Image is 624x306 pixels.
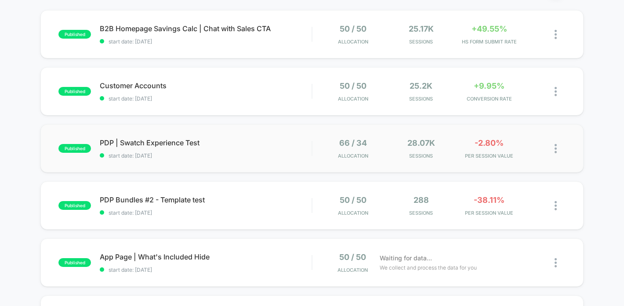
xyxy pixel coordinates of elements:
[472,24,507,33] span: +49.55%
[555,258,557,267] img: close
[337,267,368,273] span: Allocation
[58,258,91,267] span: published
[100,95,312,102] span: start date: [DATE]
[410,81,432,90] span: 25.2k
[407,138,435,148] span: 28.07k
[58,87,91,96] span: published
[474,81,504,90] span: +9.95%
[100,266,312,273] span: start date: [DATE]
[409,24,434,33] span: 25.17k
[339,252,366,262] span: 50 / 50
[555,30,557,39] img: close
[58,144,91,153] span: published
[100,209,312,216] span: start date: [DATE]
[389,153,453,159] span: Sessions
[340,195,366,205] span: 50 / 50
[414,195,429,205] span: 288
[340,81,366,90] span: 50 / 50
[338,153,368,159] span: Allocation
[380,263,477,272] span: We collect and process the data for you
[389,210,453,216] span: Sessions
[389,96,453,102] span: Sessions
[340,24,366,33] span: 50 / 50
[100,81,312,90] span: Customer Accounts
[555,201,557,210] img: close
[555,144,557,153] img: close
[100,38,312,45] span: start date: [DATE]
[338,39,368,45] span: Allocation
[100,152,312,159] span: start date: [DATE]
[100,195,312,204] span: PDP Bundles #2 - Template test
[474,195,504,205] span: -38.11%
[457,153,521,159] span: PER SESSION VALUE
[339,138,367,148] span: 66 / 34
[555,87,557,96] img: close
[457,96,521,102] span: CONVERSION RATE
[100,138,312,147] span: PDP | Swatch Experience Test
[100,252,312,261] span: App Page | What's Included Hide
[58,201,91,210] span: published
[380,253,432,263] span: Waiting for data...
[338,96,368,102] span: Allocation
[338,210,368,216] span: Allocation
[457,210,521,216] span: PER SESSION VALUE
[457,39,521,45] span: Hs Form Submit Rate
[389,39,453,45] span: Sessions
[100,24,312,33] span: B2B Homepage Savings Calc | Chat with Sales CTA
[475,138,504,148] span: -2.80%
[58,30,91,39] span: published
